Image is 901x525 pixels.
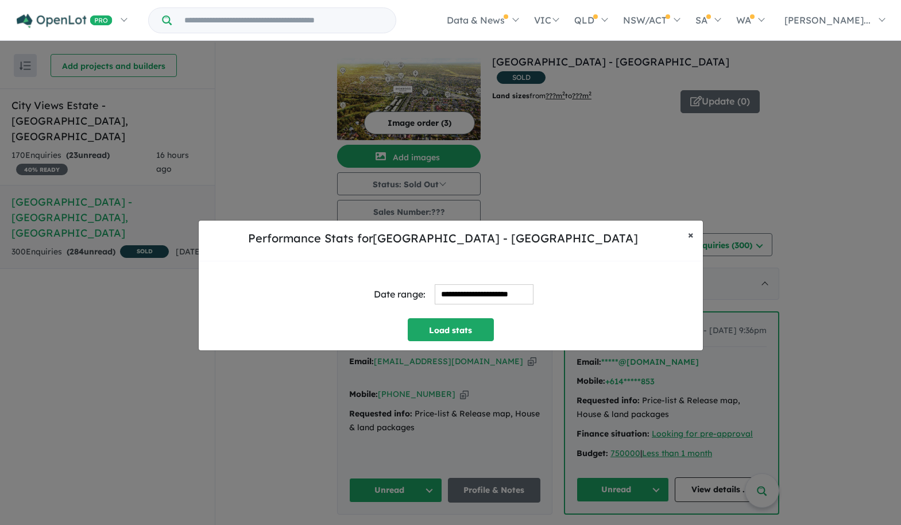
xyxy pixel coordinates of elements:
[374,287,426,302] div: Date range:
[174,8,393,33] input: Try estate name, suburb, builder or developer
[688,228,694,241] span: ×
[408,318,494,341] button: Load stats
[784,14,871,26] span: [PERSON_NAME]...
[208,230,679,247] h5: Performance Stats for [GEOGRAPHIC_DATA] - [GEOGRAPHIC_DATA]
[17,14,113,28] img: Openlot PRO Logo White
